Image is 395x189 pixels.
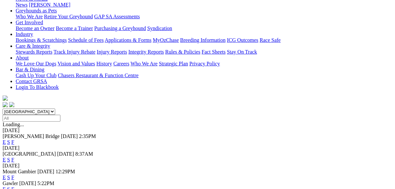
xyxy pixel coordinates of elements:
[189,61,220,66] a: Privacy Policy
[44,14,93,19] a: Retire Your Greyhound
[159,61,188,66] a: Strategic Plan
[113,61,129,66] a: Careers
[260,37,280,43] a: Race Safe
[7,157,10,163] a: S
[57,61,95,66] a: Vision and Values
[16,61,392,67] div: About
[3,151,56,157] span: [GEOGRAPHIC_DATA]
[3,163,392,169] div: [DATE]
[16,26,55,31] a: Become an Owner
[16,78,47,84] a: Contact GRSA
[16,84,59,90] a: Login To Blackbook
[75,151,93,157] span: 8:37AM
[11,139,14,145] a: F
[16,8,57,13] a: Greyhounds as Pets
[3,157,6,163] a: E
[16,49,392,55] div: Care & Integrity
[3,180,18,186] span: Gawler
[16,61,56,66] a: We Love Our Dogs
[131,61,158,66] a: Who We Are
[9,102,14,107] img: twitter.svg
[96,61,112,66] a: History
[3,145,392,151] div: [DATE]
[180,37,226,43] a: Breeding Information
[3,122,24,127] span: Loading...
[29,2,70,8] a: [PERSON_NAME]
[7,139,10,145] a: S
[16,2,27,8] a: News
[3,169,36,174] span: Mount Gambier
[128,49,164,55] a: Integrity Reports
[56,26,93,31] a: Become a Trainer
[19,180,36,186] span: [DATE]
[16,49,52,55] a: Stewards Reports
[3,133,60,139] span: [PERSON_NAME] Bridge
[165,49,200,55] a: Rules & Policies
[16,55,29,60] a: About
[3,128,392,133] div: [DATE]
[58,73,138,78] a: Chasers Restaurant & Function Centre
[16,31,33,37] a: Industry
[68,37,103,43] a: Schedule of Fees
[3,95,8,101] img: logo-grsa-white.png
[16,67,44,72] a: Bar & Dining
[16,37,392,43] div: Industry
[16,43,50,49] a: Care & Integrity
[7,175,10,180] a: S
[153,37,179,43] a: MyOzChase
[16,14,43,19] a: Who We Are
[16,73,392,78] div: Bar & Dining
[227,49,257,55] a: Stay On Track
[11,175,14,180] a: F
[202,49,226,55] a: Fact Sheets
[55,169,75,174] span: 12:29PM
[94,14,140,19] a: GAP SA Assessments
[94,26,146,31] a: Purchasing a Greyhound
[57,151,74,157] span: [DATE]
[16,26,392,31] div: Get Involved
[79,133,96,139] span: 2:35PM
[16,37,67,43] a: Bookings & Scratchings
[11,157,14,163] a: F
[3,175,6,180] a: E
[16,2,392,8] div: News & Media
[54,49,95,55] a: Track Injury Rebate
[3,115,60,122] input: Select date
[227,37,258,43] a: ICG Outcomes
[38,169,55,174] span: [DATE]
[3,102,8,107] img: facebook.svg
[16,14,392,20] div: Greyhounds as Pets
[16,73,56,78] a: Cash Up Your Club
[97,49,127,55] a: Injury Reports
[38,180,55,186] span: 5:22PM
[16,20,43,25] a: Get Involved
[3,139,6,145] a: E
[61,133,78,139] span: [DATE]
[105,37,151,43] a: Applications & Forms
[147,26,172,31] a: Syndication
